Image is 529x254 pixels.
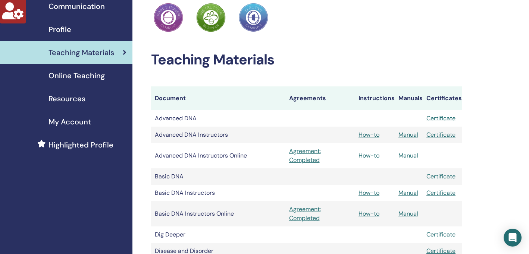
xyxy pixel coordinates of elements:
a: Certificate [426,131,456,139]
img: Practitioner [154,3,183,32]
img: Practitioner [196,3,225,32]
th: Certificates [423,86,462,110]
td: Advanced DNA Instructors Online [151,143,285,168]
span: My Account [48,116,91,127]
a: Agreement: Completed [289,147,351,165]
td: Basic DNA Instructors Online [151,201,285,226]
a: How-to [359,210,379,218]
a: Certificate [426,172,456,180]
h2: Teaching Materials [151,51,462,69]
a: How-to [359,189,379,197]
span: Highlighted Profile [48,139,113,150]
td: Dig Deeper [151,226,285,243]
th: Document [151,86,285,110]
a: How-to [359,152,379,159]
th: Manuals [395,86,423,110]
td: Basic DNA Instructors [151,185,285,201]
a: Certificate [426,189,456,197]
span: Teaching Materials [48,47,114,58]
th: Instructions [355,86,395,110]
a: How-to [359,131,379,139]
a: Manual [398,131,418,139]
span: Communication [48,1,105,12]
a: Agreement: Completed [289,205,351,223]
span: Profile [48,24,71,35]
div: Open Intercom Messenger [504,229,522,247]
th: Agreements [285,86,355,110]
a: Certificate [426,231,456,238]
a: Manual [398,152,418,159]
span: Online Teaching [48,70,105,81]
td: Advanced DNA [151,110,285,127]
span: Resources [48,93,85,104]
a: Manual [398,189,418,197]
td: Basic DNA [151,168,285,185]
a: Certificate [426,114,456,122]
img: Practitioner [239,3,268,32]
td: Advanced DNA Instructors [151,127,285,143]
a: Manual [398,210,418,218]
